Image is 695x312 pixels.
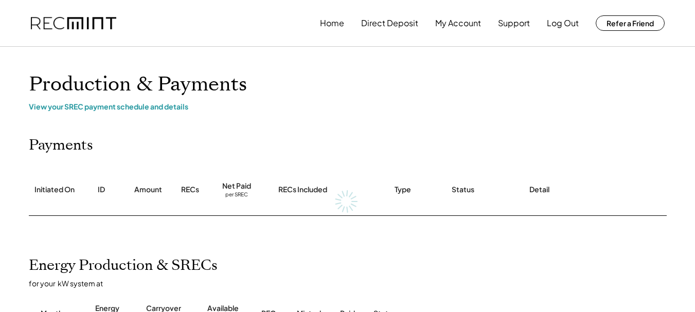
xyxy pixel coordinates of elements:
div: Amount [134,185,162,195]
div: RECs Included [278,185,327,195]
h2: Energy Production & SRECs [29,257,218,274]
h2: Payments [29,137,93,154]
div: Initiated On [34,185,75,195]
button: Refer a Friend [596,15,665,31]
button: Log Out [547,13,579,33]
div: Type [395,185,411,195]
h1: Production & Payments [29,72,667,97]
div: View your SREC payment schedule and details [29,102,667,111]
div: per SREC [225,191,248,199]
button: Home [320,13,344,33]
div: ID [98,185,105,195]
button: Support [498,13,530,33]
button: My Account [435,13,481,33]
button: Direct Deposit [361,13,418,33]
div: Status [452,185,474,195]
img: recmint-logotype%403x.png [31,17,116,30]
div: for your kW system at [29,279,677,288]
div: Net Paid [222,181,251,191]
div: RECs [181,185,199,195]
div: Detail [529,185,549,195]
